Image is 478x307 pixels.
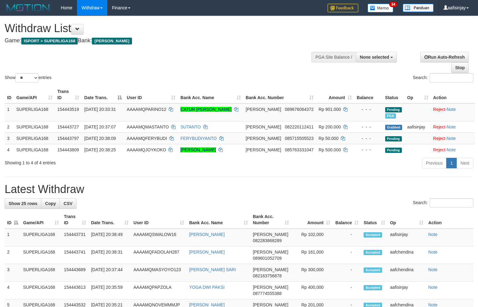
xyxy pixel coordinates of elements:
th: Bank Acc. Name: activate to sort column ascending [187,211,250,229]
a: YOGA DWI PAKSI [189,285,225,290]
a: Run Auto-Refresh [420,52,469,62]
span: Show 25 rows [9,201,37,206]
span: 154443809 [57,147,79,152]
td: SUPERLIGA168 [21,282,61,299]
span: Copy 082220112411 to clipboard [285,124,314,129]
a: Stop [451,62,469,73]
td: · [431,132,475,144]
label: Search: [413,198,473,208]
label: Search: [413,73,473,82]
div: - - - [357,135,380,141]
input: Search: [430,198,473,208]
span: [PERSON_NAME] [246,124,281,129]
a: [PERSON_NAME] [180,147,216,152]
span: Copy 082283868289 to clipboard [253,238,282,243]
span: [PERSON_NAME] [246,147,281,152]
th: User ID: activate to sort column ascending [124,86,178,103]
span: [PERSON_NAME] [246,107,281,112]
a: Copy [41,198,60,209]
span: Rp 901.000 [319,107,341,112]
a: Note [447,107,456,112]
th: Game/API: activate to sort column ascending [14,86,55,103]
a: Next [456,158,473,168]
div: PGA Site Balance / [311,52,356,62]
span: AAAAMQPARINO12 [127,107,166,112]
td: 154443689 [61,264,89,282]
span: Copy 089601052709 to clipboard [253,256,282,261]
span: [DATE] 20:33:31 [84,107,116,112]
a: Note [447,147,456,152]
span: Marked by aafounsreynich [385,113,396,119]
a: SUTANTO [180,124,201,129]
span: Accepted [364,232,382,238]
td: AAAAMQFADOLAH287 [131,246,187,264]
td: [DATE] 20:35:59 [89,282,131,299]
span: Copy 089676064372 to clipboard [285,107,314,112]
span: CSV [64,201,72,206]
span: [PERSON_NAME] [253,285,288,290]
th: Game/API: activate to sort column ascending [21,211,61,229]
div: - - - [357,106,380,112]
td: SUPERLIGA168 [14,121,55,132]
td: 3 [5,132,14,144]
td: · [431,144,475,155]
th: User ID: activate to sort column ascending [131,211,187,229]
td: aafisinjay [405,121,431,132]
span: Accepted [364,285,382,290]
span: AAAAMQFERYBUDI [127,136,167,141]
th: Op: activate to sort column ascending [388,211,426,229]
h1: Latest Withdraw [5,183,473,196]
span: Rp 50.000 [319,136,339,141]
th: Bank Acc. Name: activate to sort column ascending [178,86,243,103]
select: Showentries [15,73,39,82]
td: · [431,103,475,121]
span: Copy 085763331047 to clipboard [285,147,314,152]
span: 34 [389,2,398,7]
td: 154443731 [61,229,89,246]
span: Accepted [364,267,382,273]
a: Note [428,250,438,254]
div: - - - [357,124,380,130]
th: Trans ID: activate to sort column ascending [55,86,82,103]
span: Copy [45,201,56,206]
td: · [431,121,475,132]
div: Showing 1 to 4 of 4 entries [5,157,195,166]
th: Status: activate to sort column ascending [361,211,387,229]
span: [PERSON_NAME] [253,267,288,272]
img: Feedback.jpg [328,4,358,12]
button: None selected [356,52,397,62]
a: CATUR [PERSON_NAME] [180,107,232,112]
h4: Game: Bank: [5,38,312,44]
td: SUPERLIGA168 [14,144,55,155]
span: Copy 082163756878 to clipboard [253,273,282,278]
label: Show entries [5,73,52,82]
span: Pending [385,148,402,153]
td: AAAAMQSWALOW16 [131,229,187,246]
a: Note [447,136,456,141]
th: Status [383,86,405,103]
span: Copy 085715505523 to clipboard [285,136,314,141]
td: - [333,229,361,246]
a: Reject [433,107,446,112]
td: aafisinjay [388,229,426,246]
a: Note [428,267,438,272]
td: Rp 400,000 [291,282,333,299]
th: Date Trans.: activate to sort column descending [82,86,124,103]
span: [PERSON_NAME] [246,136,281,141]
th: Bank Acc. Number: activate to sort column ascending [250,211,291,229]
a: Previous [422,158,447,168]
th: Amount: activate to sort column ascending [291,211,333,229]
td: 2 [5,246,21,264]
a: Note [428,285,438,290]
span: [PERSON_NAME] [92,38,132,44]
td: SUPERLIGA168 [14,132,55,144]
th: Amount: activate to sort column ascending [316,86,354,103]
td: Rp 102,000 [291,229,333,246]
th: Bank Acc. Number: activate to sort column ascending [243,86,316,103]
td: 1 [5,103,14,121]
span: ISPORT > SUPERLIGA168 [21,38,78,44]
h1: Withdraw List [5,22,312,35]
td: SUPERLIGA168 [14,103,55,121]
span: Rp 500.000 [319,147,341,152]
span: [DATE] 20:38:25 [84,147,116,152]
